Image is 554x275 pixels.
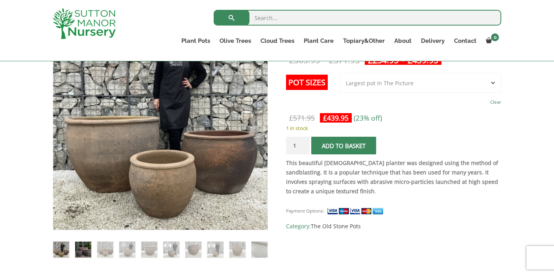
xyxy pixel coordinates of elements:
[490,97,501,108] a: Clear options
[289,113,315,123] bdi: 571.95
[229,242,246,258] img: The Ha Long Bay Old Stone Plant Pots - Image 9
[286,137,310,154] input: Product quantity
[286,55,363,65] del: -
[251,242,268,258] img: The Ha Long Bay Old Stone Plant Pots - Image 10
[207,242,223,258] img: The Ha Long Bay Old Stone Plant Pots - Image 8
[354,113,382,123] span: (23% off)
[163,242,179,258] img: The Ha Long Bay Old Stone Plant Pots - Image 6
[449,35,481,46] a: Contact
[323,113,349,123] bdi: 439.95
[327,207,386,215] img: payment supported
[338,35,390,46] a: Topiary&Other
[311,222,361,230] a: The Old Stone Pots
[75,242,91,258] img: The Ha Long Bay Old Stone Plant Pots - Image 2
[256,35,299,46] a: Cloud Trees
[214,10,501,26] input: Search...
[97,242,113,258] img: The Ha Long Bay Old Stone Plant Pots - Image 3
[289,113,293,123] span: £
[416,35,449,46] a: Delivery
[185,242,201,258] img: The Ha Long Bay Old Stone Plant Pots - Image 7
[365,55,441,65] ins: -
[53,8,116,39] img: logo
[286,208,324,214] small: Payment Options:
[323,113,327,123] span: £
[286,158,501,196] p: .
[286,159,498,195] strong: This beautiful [DEMOGRAPHIC_DATA] planter was designed using the method of sandblasting. It is a ...
[177,35,215,46] a: Plant Pots
[299,35,338,46] a: Plant Care
[141,242,157,258] img: The Ha Long Bay Old Stone Plant Pots - Image 5
[491,33,499,41] span: 0
[286,75,328,90] label: Pot Sizes
[119,242,135,258] img: The Ha Long Bay Old Stone Plant Pots - Image 4
[311,137,376,154] button: Add to basket
[481,35,501,46] a: 0
[286,222,501,231] span: Category:
[286,123,501,133] p: 1 in stock
[390,35,416,46] a: About
[215,35,256,46] a: Olive Trees
[53,242,69,258] img: The Ha Long Bay Old Stone Plant Pots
